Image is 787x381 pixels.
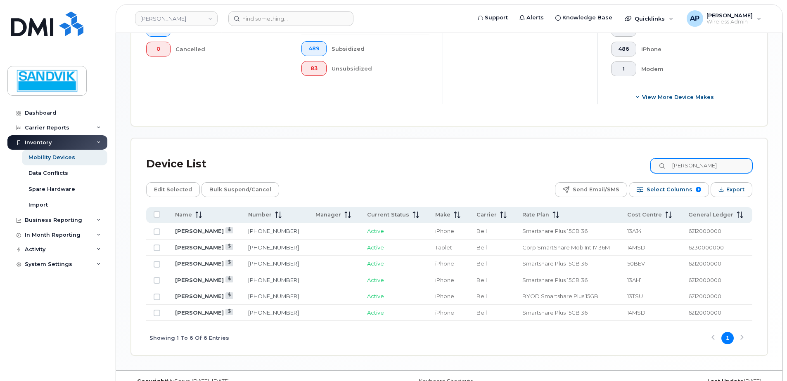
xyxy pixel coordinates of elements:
[175,244,224,251] a: [PERSON_NAME]
[522,293,598,299] span: BYOD Smartshare Plus 15GB
[627,211,662,219] span: Cost Centre
[308,45,320,52] span: 489
[301,41,327,56] button: 489
[175,42,275,56] div: Cancelled
[435,244,452,251] span: Tablet
[367,228,384,234] span: Active
[618,46,629,52] span: 486
[175,277,224,283] a: [PERSON_NAME]
[555,182,627,197] button: Send Email/SMS
[135,11,218,26] a: Sandvik Tamrock
[476,211,497,219] span: Carrier
[367,260,384,267] span: Active
[435,260,454,267] span: iPhone
[435,277,454,283] span: iPhone
[435,211,450,219] span: Make
[476,277,487,283] span: Bell
[681,10,767,27] div: Annette Panzani
[550,9,618,26] a: Knowledge Base
[472,9,514,26] a: Support
[522,309,588,316] span: Smartshare Plus 15GB 36
[619,10,679,27] div: Quicklinks
[435,228,454,234] span: iPhone
[154,183,192,196] span: Edit Selected
[225,309,233,315] a: View Last Bill
[248,211,272,219] span: Number
[706,19,753,25] span: Wireless Admin
[522,228,588,234] span: Smartshare Plus 15GB 36
[711,182,752,197] button: Export
[688,260,721,267] span: 6212000000
[175,293,224,299] a: [PERSON_NAME]
[175,260,224,267] a: [PERSON_NAME]
[435,293,454,299] span: iPhone
[642,93,714,101] span: View More Device Makes
[248,228,299,234] a: [PHONE_NUMBER]
[367,277,384,283] span: Active
[611,42,636,56] button: 486
[641,61,740,76] div: Modem
[627,260,645,267] span: 50BEV
[690,14,699,24] span: AP
[721,332,734,344] button: Page 1
[635,15,665,22] span: Quicklinks
[153,46,164,52] span: 0
[688,309,721,316] span: 6212000000
[209,183,271,196] span: Bulk Suspend/Cancel
[611,61,636,76] button: 1
[726,183,744,196] span: Export
[225,276,233,282] a: View Last Bill
[175,309,224,316] a: [PERSON_NAME]
[627,309,645,316] span: 14MSD
[629,182,709,197] button: Select Columns 9
[248,244,299,251] a: [PHONE_NUMBER]
[149,332,229,344] span: Showing 1 To 6 Of 6 Entries
[562,14,612,22] span: Knowledge Base
[650,158,752,173] input: Search Device List ...
[367,244,384,251] span: Active
[476,309,487,316] span: Bell
[618,66,629,72] span: 1
[688,293,721,299] span: 6212000000
[627,293,643,299] span: 13TSU
[476,293,487,299] span: Bell
[485,14,508,22] span: Support
[476,260,487,267] span: Bell
[647,183,692,196] span: Select Columns
[248,293,299,299] a: [PHONE_NUMBER]
[175,211,192,219] span: Name
[248,277,299,283] a: [PHONE_NUMBER]
[248,260,299,267] a: [PHONE_NUMBER]
[146,42,171,56] button: 0
[627,228,642,234] span: 13AJ4
[435,309,454,316] span: iPhone
[522,244,610,251] span: Corp SmartShare Mob Int 17 36M
[573,183,619,196] span: Send Email/SMS
[688,244,724,251] span: 6230000000
[526,14,544,22] span: Alerts
[476,244,487,251] span: Bell
[308,65,320,72] span: 83
[225,227,233,233] a: View Last Bill
[367,309,384,316] span: Active
[627,277,642,283] span: 13AH1
[514,9,550,26] a: Alerts
[706,12,753,19] span: [PERSON_NAME]
[175,228,224,234] a: [PERSON_NAME]
[522,260,588,267] span: Smartshare Plus 15GB 36
[225,244,233,250] a: View Last Bill
[476,228,487,234] span: Bell
[301,61,327,76] button: 83
[641,42,740,56] div: iPhone
[146,182,200,197] button: Edit Selected
[627,244,645,251] span: 14MSD
[332,61,430,76] div: Unsubsidized
[688,277,721,283] span: 6212000000
[225,292,233,299] a: View Last Bill
[315,211,341,219] span: Manager
[367,211,409,219] span: Current Status
[611,89,739,104] button: View More Device Makes
[225,260,233,266] a: View Last Bill
[248,309,299,316] a: [PHONE_NUMBER]
[367,293,384,299] span: Active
